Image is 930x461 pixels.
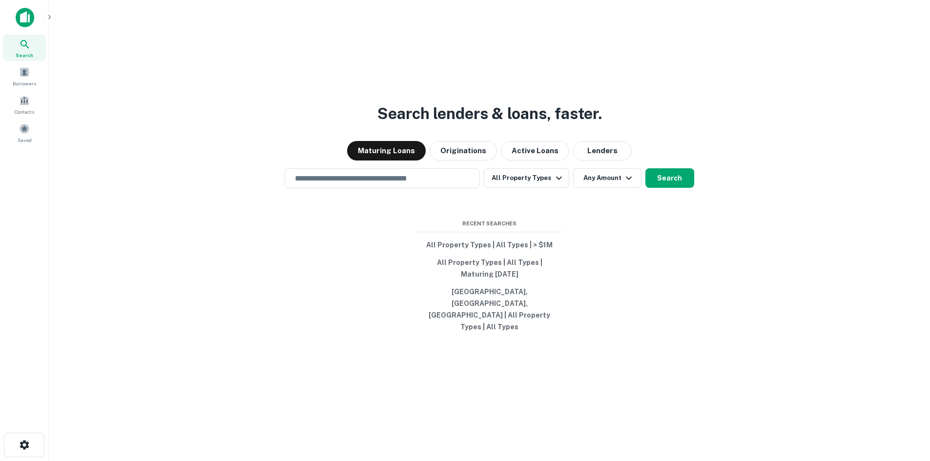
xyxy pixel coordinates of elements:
a: Contacts [3,91,46,118]
button: [GEOGRAPHIC_DATA], [GEOGRAPHIC_DATA], [GEOGRAPHIC_DATA] | All Property Types | All Types [416,283,563,336]
span: Recent Searches [416,220,563,228]
button: Search [645,168,694,188]
img: capitalize-icon.png [16,8,34,27]
button: Lenders [573,141,632,160]
span: Saved [18,136,32,144]
button: All Property Types | All Types | Maturing [DATE] [416,254,563,283]
button: Maturing Loans [347,141,426,160]
button: Active Loans [501,141,569,160]
a: Borrowers [3,63,46,89]
iframe: Chat Widget [881,383,930,430]
span: Search [16,51,33,59]
button: All Property Types | All Types | > $1M [416,236,563,254]
button: Originations [430,141,497,160]
a: Saved [3,120,46,146]
button: All Property Types [484,168,569,188]
span: Contacts [15,108,34,116]
button: Any Amount [573,168,641,188]
span: Borrowers [13,80,36,87]
a: Search [3,35,46,61]
h3: Search lenders & loans, faster. [377,102,602,125]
